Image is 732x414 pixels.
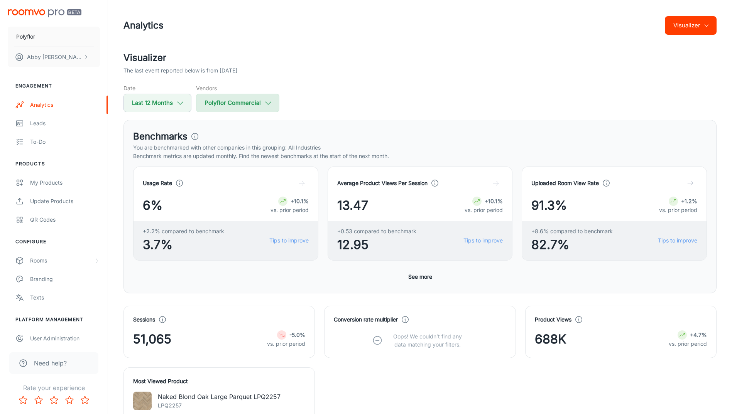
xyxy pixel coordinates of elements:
strong: +10.1% [291,198,309,204]
a: Tips to improve [658,236,697,245]
span: 13.47 [337,196,368,215]
div: Leads [30,119,100,128]
h1: Analytics [123,19,164,32]
p: vs. prior period [465,206,503,214]
button: Rate 1 star [15,392,31,408]
p: vs. prior period [669,340,707,348]
button: Abby [PERSON_NAME] [8,47,100,67]
div: Rooms [30,256,94,265]
div: My Products [30,178,100,187]
p: Abby [PERSON_NAME] [27,53,81,61]
span: +0.53 compared to benchmark [337,227,416,236]
p: Rate your experience [6,383,101,392]
a: Tips to improve [463,236,503,245]
button: Rate 3 star [46,392,62,408]
span: +2.2% compared to benchmark [143,227,224,236]
button: Polyflor [8,27,100,47]
h4: Average Product Views Per Session [337,179,428,187]
div: Branding [30,275,100,283]
strong: +1.2% [681,198,697,204]
h5: Date [123,84,191,92]
h4: Sessions [133,315,155,324]
button: Rate 2 star [31,392,46,408]
div: QR Codes [30,215,100,224]
h5: Vendors [196,84,279,92]
h4: Usage Rate [143,179,172,187]
button: Last 12 Months [123,94,191,112]
h4: Most Viewed Product [133,377,305,385]
button: Visualizer [665,16,717,35]
p: Polyflor [16,32,35,41]
span: 12.95 [337,236,416,254]
p: vs. prior period [659,206,697,214]
h4: Uploaded Room View Rate [531,179,599,187]
div: Analytics [30,101,100,109]
div: User Administration [30,334,100,343]
span: 51,065 [133,330,171,348]
button: Rate 5 star [77,392,93,408]
p: The last event reported below is from [DATE] [123,66,237,75]
h2: Visualizer [123,51,717,65]
span: 688K [535,330,566,348]
a: Tips to improve [269,236,309,245]
div: To-do [30,138,100,146]
button: See more [405,270,435,284]
p: vs. prior period [267,340,305,348]
span: 82.7% [531,236,613,254]
h4: Conversion rate multiplier [334,315,398,324]
strong: -5.0% [289,332,305,338]
span: +8.6% compared to benchmark [531,227,613,236]
p: Naked Blond Oak Large Parquet LPQ2257 [158,392,281,401]
strong: +10.1% [485,198,503,204]
img: Roomvo PRO Beta [8,9,81,17]
span: 3.7% [143,236,224,254]
strong: +4.7% [690,332,707,338]
span: 91.3% [531,196,567,215]
span: 6% [143,196,162,215]
p: vs. prior period [270,206,309,214]
button: Polyflor Commercial [196,94,279,112]
p: Benchmark metrics are updated monthly. Find the newest benchmarks at the start of the next month. [133,152,707,160]
p: You are benchmarked with other companies in this grouping: All Industries [133,143,707,152]
h4: Product Views [535,315,571,324]
p: LPQ2257 [158,401,281,410]
h3: Benchmarks [133,130,188,143]
p: Oops! We couldn’t find any data matching your filters. [387,332,468,348]
div: Texts [30,293,100,302]
button: Rate 4 star [62,392,77,408]
span: Need help? [34,358,67,368]
img: Naked Blond Oak Large Parquet LPQ2257 [133,392,152,410]
div: Update Products [30,197,100,205]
